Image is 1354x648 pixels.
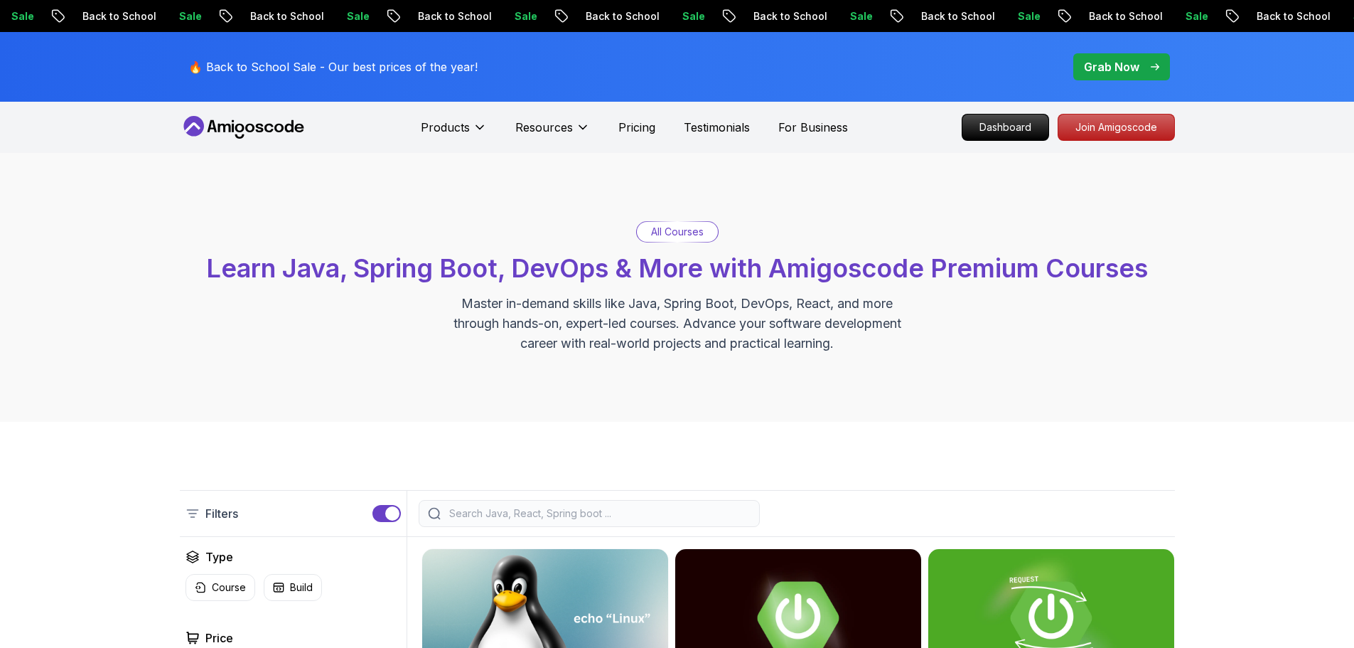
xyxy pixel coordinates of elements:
p: Back to School [391,9,488,23]
p: Master in-demand skills like Java, Spring Boot, DevOps, React, and more through hands-on, expert-... [439,294,916,354]
p: Sale [152,9,198,23]
p: Sale [655,9,701,23]
button: Course [186,574,255,601]
p: Join Amigoscode [1058,115,1174,140]
button: Build [264,574,322,601]
h2: Price [205,630,233,647]
a: Join Amigoscode [1058,114,1175,141]
p: Back to School [559,9,655,23]
a: Dashboard [962,114,1049,141]
p: Back to School [894,9,991,23]
button: Products [421,119,487,147]
h2: Type [205,548,233,565]
p: Dashboard [962,115,1048,140]
p: Sale [488,9,533,23]
p: Grab Now [1084,58,1139,75]
a: Testimonials [684,119,750,136]
p: Products [421,119,470,136]
p: Sale [320,9,365,23]
p: Back to School [1062,9,1159,23]
p: All Courses [651,225,704,239]
p: Back to School [726,9,823,23]
span: Learn Java, Spring Boot, DevOps & More with Amigoscode Premium Courses [206,253,1148,284]
a: Pricing [618,119,655,136]
p: Back to School [1230,9,1326,23]
p: Resources [515,119,573,136]
p: Sale [823,9,869,23]
p: Course [212,580,246,595]
p: 🔥 Back to School Sale - Our best prices of the year! [188,58,478,75]
p: Build [290,580,313,595]
a: For Business [778,119,848,136]
button: Resources [515,119,590,147]
p: Sale [1159,9,1204,23]
p: Filters [205,505,238,522]
p: Sale [991,9,1036,23]
input: Search Java, React, Spring boot ... [446,506,751,521]
p: Back to School [223,9,320,23]
p: Back to School [55,9,152,23]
